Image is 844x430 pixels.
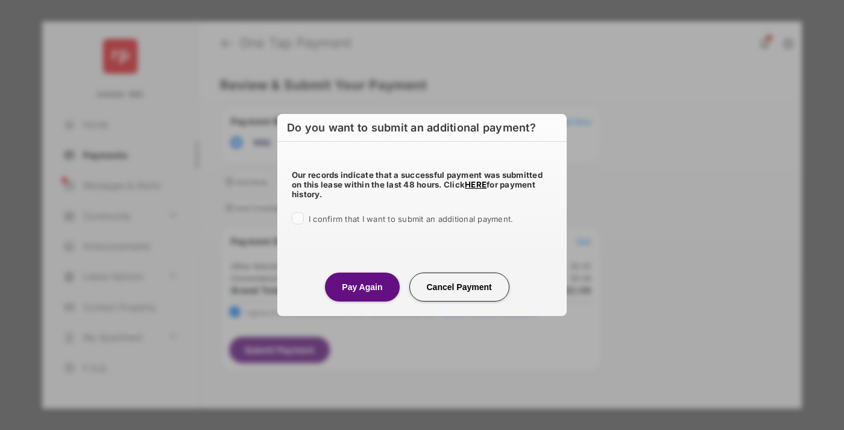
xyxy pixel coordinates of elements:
a: HERE [465,180,487,189]
h6: Do you want to submit an additional payment? [277,114,567,142]
button: Pay Again [325,273,399,302]
span: I confirm that I want to submit an additional payment. [309,214,513,224]
h5: Our records indicate that a successful payment was submitted on this lease within the last 48 hou... [292,170,552,199]
button: Cancel Payment [409,273,509,302]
